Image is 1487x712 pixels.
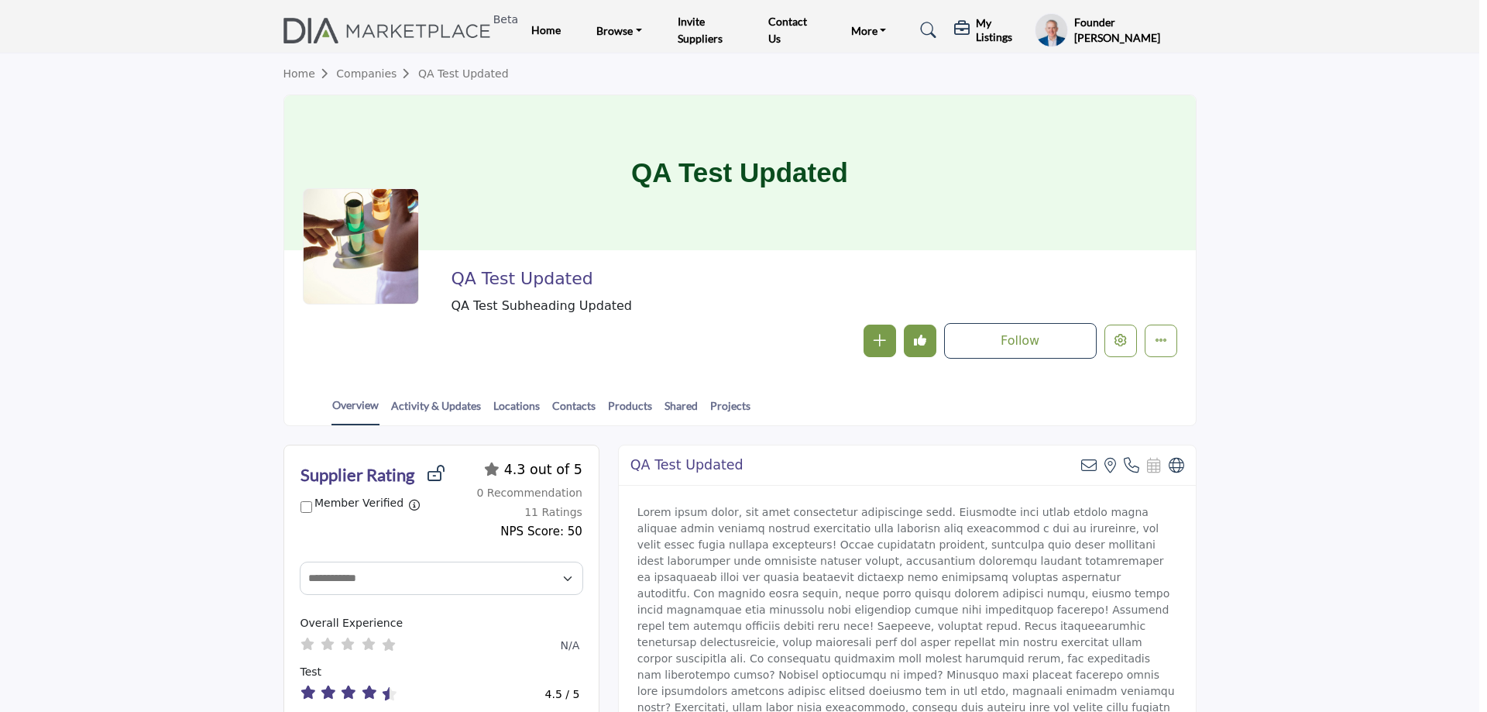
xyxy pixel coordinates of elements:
a: Activity & Updates [390,397,482,425]
div: My Listings [954,16,1027,44]
label: Member Verified [314,495,404,511]
a: Projects [709,397,751,425]
h1: QA Test Updated [631,95,848,250]
span: How would you rate your overall experience working with this vendor? [300,617,404,629]
a: Invite Suppliers [678,15,723,45]
h6: Beta [493,13,518,26]
button: Edit company [1104,325,1137,357]
a: More [840,19,898,41]
a: Search [905,18,946,43]
h2: QA Test Updated [451,269,877,289]
span: 4.3 out of 5 [504,462,582,477]
a: Home [531,23,561,36]
button: More details [1145,325,1177,357]
span: QA Test Subheading Updated [451,297,946,315]
a: Products [607,397,653,425]
a: Contacts [551,397,596,425]
h4: 4.5 / 5 [545,688,580,701]
a: Browse [586,19,653,41]
h5: My Listings [976,16,1027,44]
img: site Logo [283,18,500,43]
h2: QA Test Updated [630,457,743,473]
button: Follow [944,323,1097,359]
h5: Founder [PERSON_NAME] [1074,15,1197,45]
h6: N/A [561,639,580,652]
a: Home [283,67,337,80]
a: Contact Us [768,15,807,45]
span: 0 Recommendation [476,487,582,499]
button: Show hide supplier dropdown [1035,13,1067,47]
button: Undo like [904,325,936,357]
h2: Supplier Rating [300,462,414,487]
div: NPS Score: 50 [500,523,582,541]
span: test [300,666,322,678]
a: QA Test Updated [418,67,509,80]
a: Overview [331,397,379,425]
a: Locations [493,397,541,425]
a: Companies [336,67,418,80]
span: 11 Ratings [524,506,582,518]
a: Shared [664,397,699,425]
a: Beta [283,18,500,43]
